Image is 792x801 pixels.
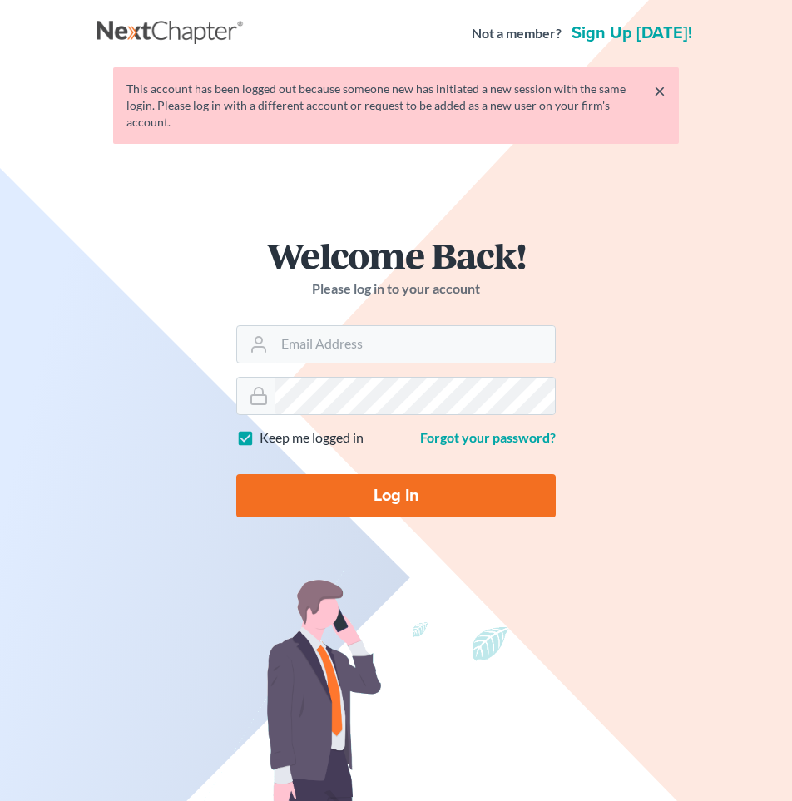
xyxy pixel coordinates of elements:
strong: Not a member? [472,24,562,43]
div: This account has been logged out because someone new has initiated a new session with the same lo... [126,81,666,131]
a: Sign up [DATE]! [568,25,695,42]
input: Log In [236,474,556,517]
label: Keep me logged in [260,428,364,447]
input: Email Address [275,326,555,363]
h1: Welcome Back! [236,237,556,273]
a: × [654,81,666,101]
p: Please log in to your account [236,279,556,299]
a: Forgot your password? [420,429,556,445]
